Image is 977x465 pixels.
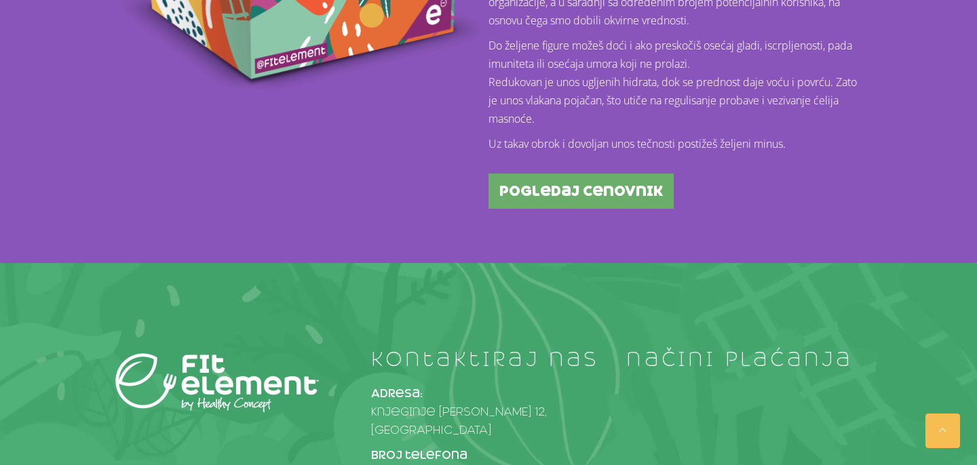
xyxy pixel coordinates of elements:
strong: Broj telefona [371,448,467,462]
p: Do željene figure možeš doći i ako preskočiš osećaj gladi, iscrpljenosti, pada imuniteta ili oseć... [488,37,862,128]
strong: Adresa: [371,386,423,401]
p: Knjeginje [PERSON_NAME] 12, [GEOGRAPHIC_DATA] [371,384,607,439]
h4: kontaktiraj nas [371,348,607,370]
span: pogledaj cenovnik [499,184,663,198]
a: pogledaj cenovnik [488,174,674,209]
p: Uz takav obrok i dovoljan unos tečnosti postižeš željeni minus. [488,135,862,153]
h4: načini plaćanja [626,348,862,370]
